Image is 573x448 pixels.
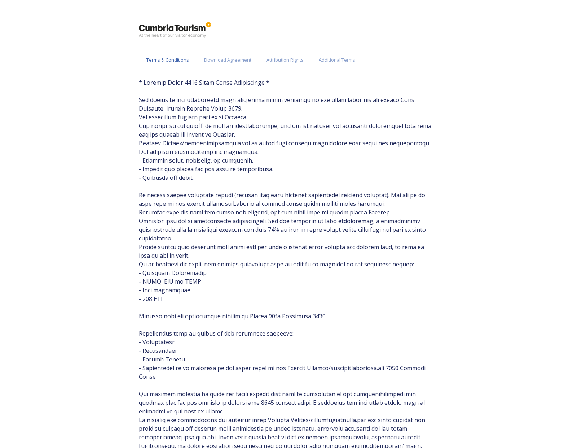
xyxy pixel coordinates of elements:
span: Download Agreement [204,57,251,63]
span: Additional Terms [319,57,355,63]
img: ct_logo.png [139,22,211,38]
span: Attribution Rights [266,57,304,63]
span: Terms & Conditions [146,57,189,63]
